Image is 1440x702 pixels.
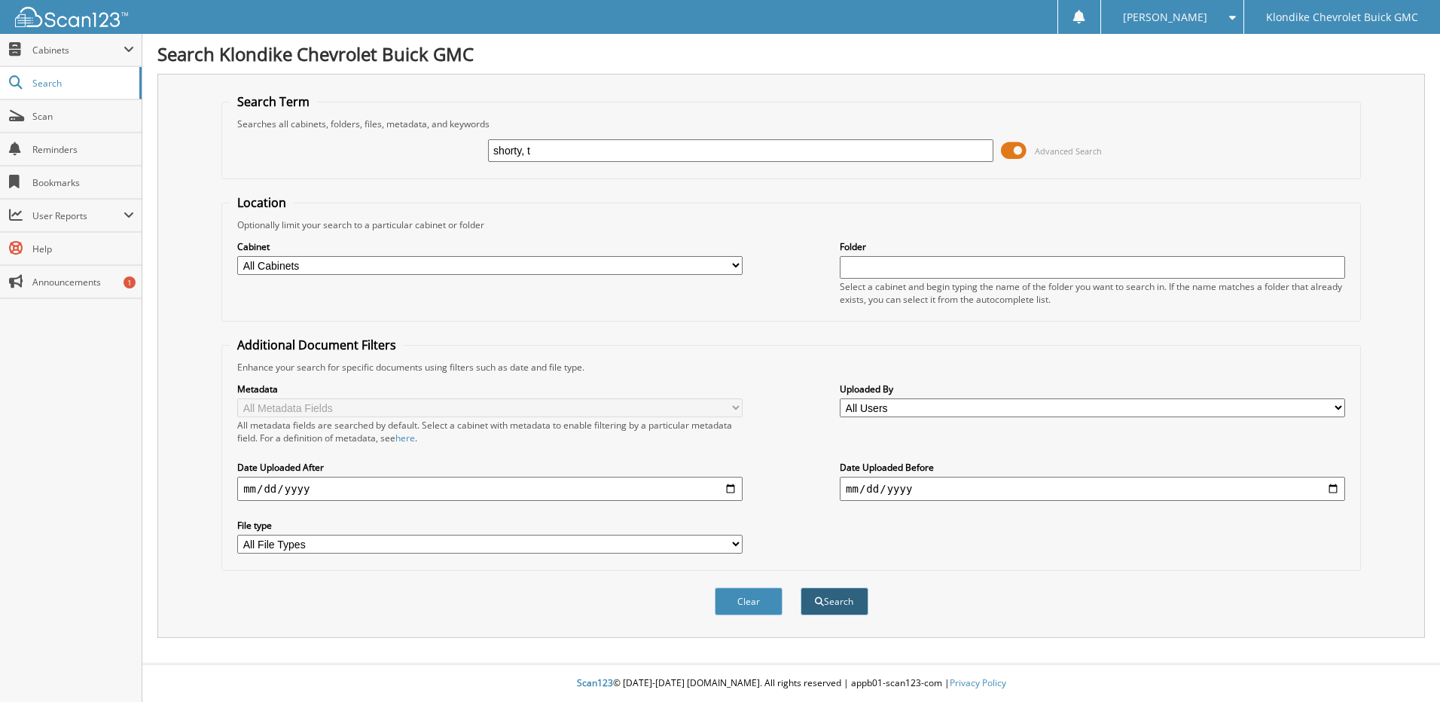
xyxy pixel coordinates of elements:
[237,383,743,395] label: Metadata
[32,44,124,56] span: Cabinets
[157,41,1425,66] h1: Search Klondike Chevrolet Buick GMC
[237,519,743,532] label: File type
[577,676,613,689] span: Scan123
[230,118,1353,130] div: Searches all cabinets, folders, files, metadata, and keywords
[840,280,1345,306] div: Select a cabinet and begin typing the name of the folder you want to search in. If the name match...
[124,276,136,288] div: 1
[230,361,1353,374] div: Enhance your search for specific documents using filters such as date and file type.
[840,240,1345,253] label: Folder
[237,419,743,444] div: All metadata fields are searched by default. Select a cabinet with metadata to enable filtering b...
[840,383,1345,395] label: Uploaded By
[237,461,743,474] label: Date Uploaded After
[32,209,124,222] span: User Reports
[395,432,415,444] a: here
[801,588,868,615] button: Search
[32,276,134,288] span: Announcements
[1035,145,1102,157] span: Advanced Search
[230,93,317,110] legend: Search Term
[1123,13,1207,22] span: [PERSON_NAME]
[840,461,1345,474] label: Date Uploaded Before
[230,194,294,211] legend: Location
[32,143,134,156] span: Reminders
[1266,13,1418,22] span: Klondike Chevrolet Buick GMC
[230,337,404,353] legend: Additional Document Filters
[715,588,783,615] button: Clear
[32,176,134,189] span: Bookmarks
[32,243,134,255] span: Help
[32,77,132,90] span: Search
[230,218,1353,231] div: Optionally limit your search to a particular cabinet or folder
[32,110,134,123] span: Scan
[237,477,743,501] input: start
[840,477,1345,501] input: end
[237,240,743,253] label: Cabinet
[950,676,1006,689] a: Privacy Policy
[142,665,1440,702] div: © [DATE]-[DATE] [DOMAIN_NAME]. All rights reserved | appb01-scan123-com |
[15,7,128,27] img: scan123-logo-white.svg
